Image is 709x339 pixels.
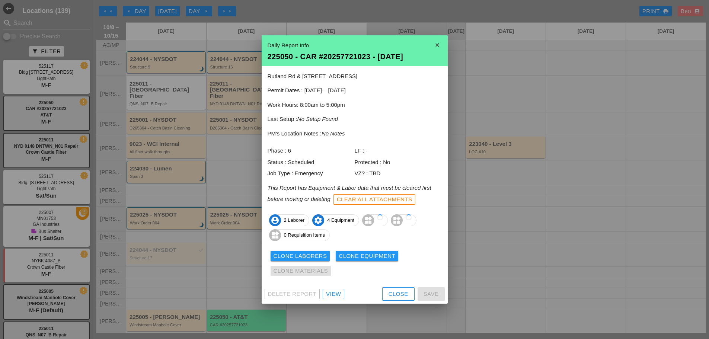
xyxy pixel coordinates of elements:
a: View [323,289,344,299]
i: This Report has Equipment & Labor data that must be cleared first before moving or deleting [268,185,431,202]
p: Permit Dates : [DATE] – [DATE] [268,86,442,95]
i: widgets [269,229,281,241]
div: Clone Equipment [339,252,395,260]
span: 4 Equipment [313,214,359,226]
div: Phase : 6 [268,147,355,155]
p: PM's Location Notes : [268,129,442,138]
button: Clone Laborers [271,251,330,261]
div: Clone Laborers [274,252,327,260]
button: Clone Equipment [336,251,398,261]
div: View [326,290,341,298]
i: account_circle [269,214,281,226]
i: No Setup Found [297,116,338,122]
div: Daily Report Info [268,41,442,50]
p: Work Hours: 8:00am to 5:00pm [268,101,442,109]
div: Status : Scheduled [268,158,355,167]
div: Clear All Attachments [337,195,412,204]
div: 225050 - CAR #20257721023 - [DATE] [268,53,442,60]
button: Clear All Attachments [333,194,416,205]
p: Rutland Rd & [STREET_ADDRESS] [268,72,442,81]
button: Close [382,287,415,301]
i: settings [312,214,324,226]
i: widgets [391,214,403,226]
div: LF : - [355,147,442,155]
i: widgets [362,214,374,226]
div: Protected : No [355,158,442,167]
div: Close [389,290,408,298]
i: close [430,38,445,52]
div: Job Type : Emergency [268,169,355,178]
div: VZ? : TBD [355,169,442,178]
span: 0 Requisition Items [269,229,330,241]
i: No Notes [322,130,345,137]
p: Last Setup : [268,115,442,124]
span: 2 Laborer [269,214,309,226]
